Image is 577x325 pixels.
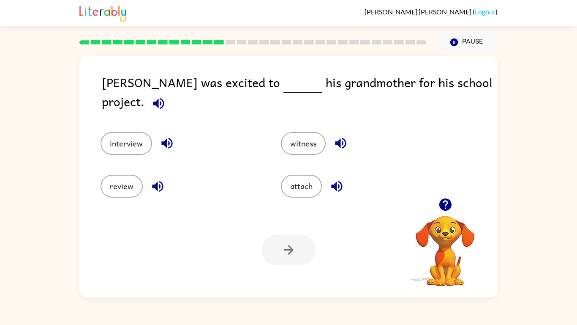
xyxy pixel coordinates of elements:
[475,8,495,16] a: Logout
[79,3,126,22] img: Literably
[101,175,143,198] button: review
[403,203,487,287] video: Your browser must support playing .mp4 files to use Literably. Please try using another browser.
[436,33,498,52] button: Pause
[365,8,473,16] span: [PERSON_NAME] [PERSON_NAME]
[365,8,498,16] div: ( )
[101,132,152,155] button: interview
[281,175,322,198] button: attach
[102,73,498,115] div: [PERSON_NAME] was excited to his grandmother for his school project.
[281,132,326,155] button: witness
